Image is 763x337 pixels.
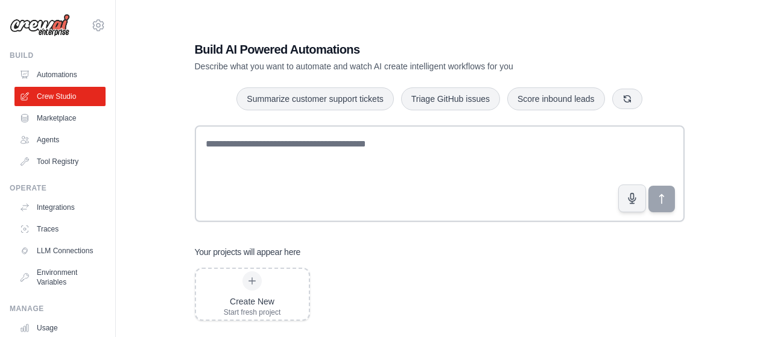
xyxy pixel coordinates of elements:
button: Score inbound leads [507,87,605,110]
div: Manage [10,304,106,313]
p: Describe what you want to automate and watch AI create intelligent workflows for you [195,60,600,72]
img: Logo [10,14,70,37]
a: Marketplace [14,109,106,128]
a: LLM Connections [14,241,106,260]
div: Create New [224,295,281,307]
h1: Build AI Powered Automations [195,41,600,58]
a: Environment Variables [14,263,106,292]
a: Integrations [14,198,106,217]
a: Traces [14,219,106,239]
a: Automations [14,65,106,84]
a: Agents [14,130,106,150]
a: Crew Studio [14,87,106,106]
button: Summarize customer support tickets [236,87,393,110]
a: Tool Registry [14,152,106,171]
button: Get new suggestions [612,89,642,109]
div: Build [10,51,106,60]
button: Click to speak your automation idea [618,184,646,212]
h3: Your projects will appear here [195,246,301,258]
button: Triage GitHub issues [401,87,500,110]
div: Start fresh project [224,307,281,317]
div: Operate [10,183,106,193]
